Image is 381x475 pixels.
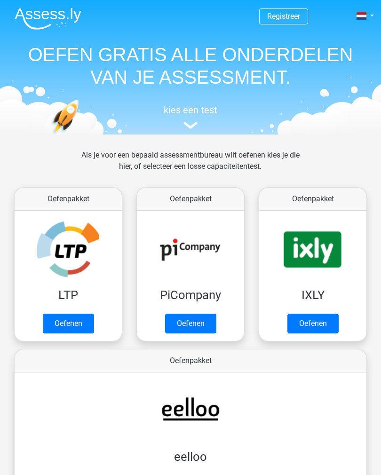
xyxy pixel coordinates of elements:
a: kies een test [7,104,374,129]
img: assessment [183,122,198,129]
h1: OEFEN GRATIS ALLE ONDERDELEN VAN JE ASSESSMENT. [7,43,374,88]
a: Registreer [267,12,300,21]
img: oefenen [51,100,110,172]
div: Als je voor een bepaald assessmentbureau wilt oefenen kies je die hier, of selecteer een losse ca... [68,150,313,183]
a: Oefenen [165,314,216,333]
h5: kies een test [7,104,374,116]
img: Assessly [15,8,81,30]
a: Oefenen [43,314,94,333]
a: Oefenen [287,314,339,333]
